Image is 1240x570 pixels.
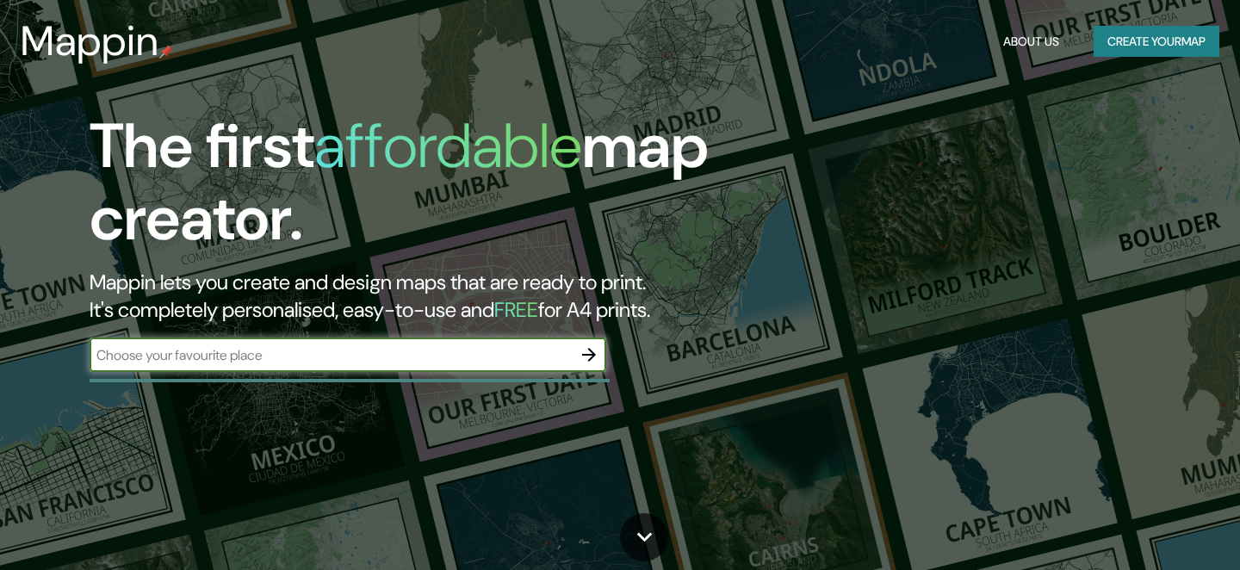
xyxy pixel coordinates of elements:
h3: Mappin [21,17,159,65]
img: mappin-pin [159,45,173,59]
input: Choose your favourite place [90,345,572,365]
h1: The first map creator. [90,110,710,269]
button: Create yourmap [1094,26,1219,58]
button: About Us [996,26,1066,58]
h2: Mappin lets you create and design maps that are ready to print. It's completely personalised, eas... [90,269,710,324]
h1: affordable [314,106,582,186]
h5: FREE [494,296,538,323]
